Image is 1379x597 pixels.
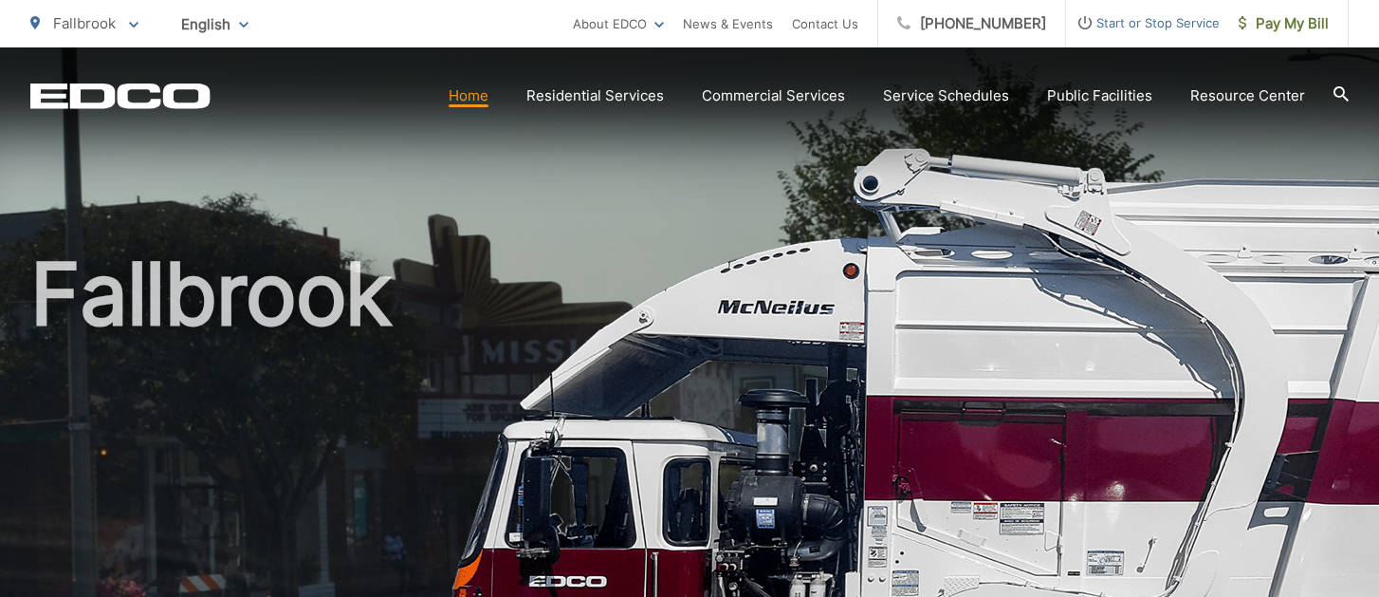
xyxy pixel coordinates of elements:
[702,84,845,107] a: Commercial Services
[573,12,664,35] a: About EDCO
[167,8,263,41] span: English
[53,14,116,32] span: Fallbrook
[30,83,211,109] a: EDCD logo. Return to the homepage.
[526,84,664,107] a: Residential Services
[683,12,773,35] a: News & Events
[883,84,1009,107] a: Service Schedules
[449,84,488,107] a: Home
[1239,12,1329,35] span: Pay My Bill
[1190,84,1305,107] a: Resource Center
[792,12,858,35] a: Contact Us
[1047,84,1152,107] a: Public Facilities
